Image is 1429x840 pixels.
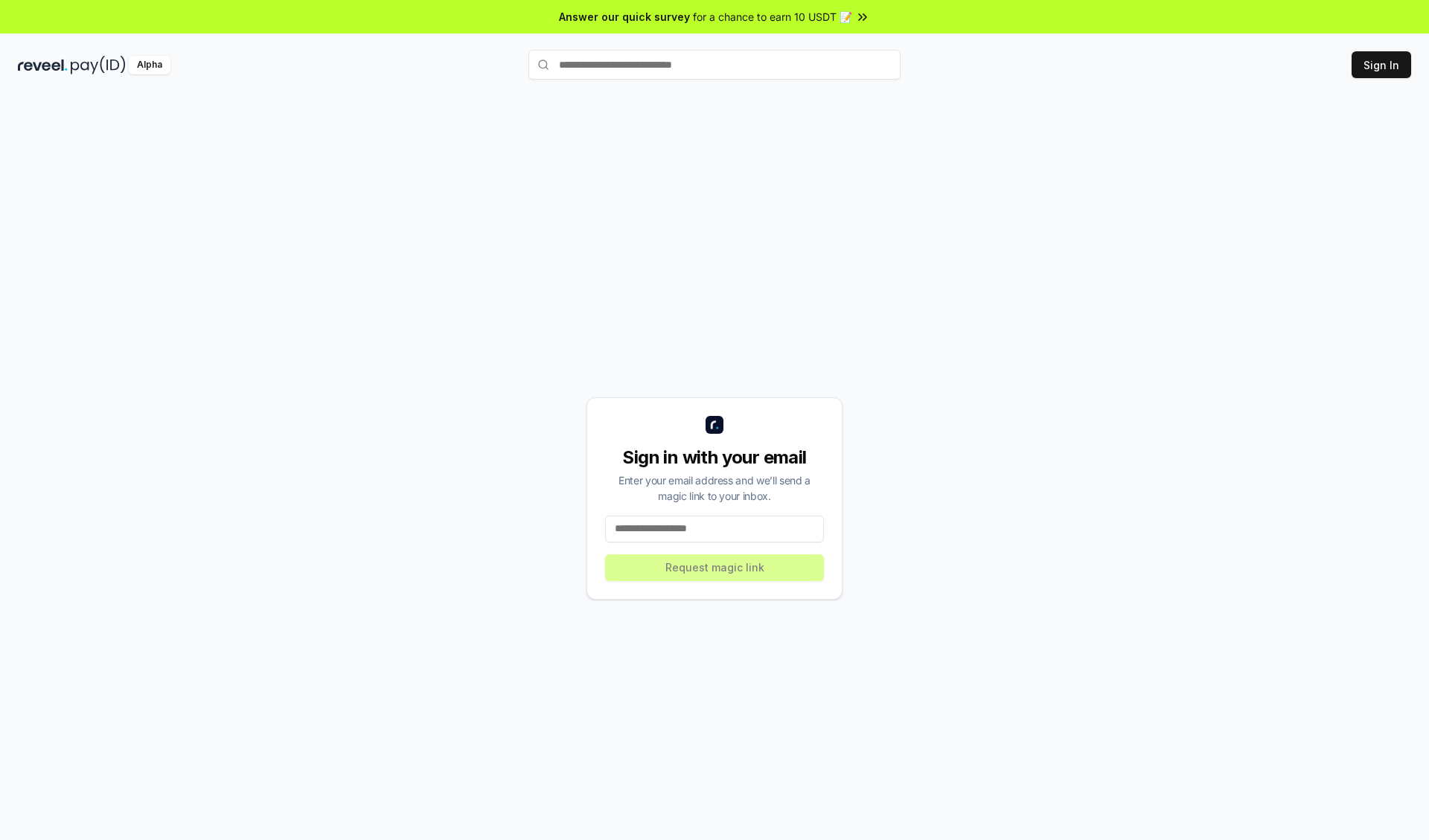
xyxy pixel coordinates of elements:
div: Enter your email address and we’ll send a magic link to your inbox. [605,472,824,504]
img: pay_id [71,56,126,74]
span: for a chance to earn 10 USDT 📝 [693,9,852,25]
button: Sign In [1352,51,1411,78]
div: Sign in with your email [605,446,824,469]
div: Alpha [129,56,170,74]
img: reveel_dark [18,56,68,74]
img: logo_small [706,416,723,434]
span: Answer our quick survey [559,9,690,25]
